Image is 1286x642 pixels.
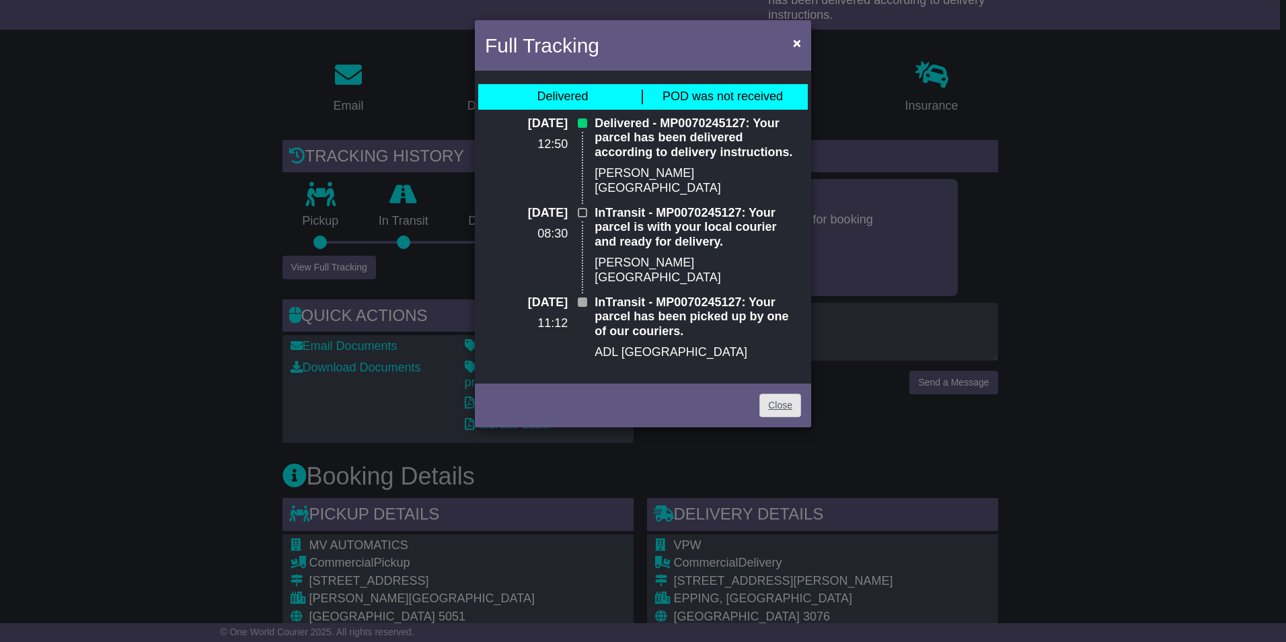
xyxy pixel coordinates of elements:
p: [DATE] [485,116,568,131]
p: [PERSON_NAME][GEOGRAPHIC_DATA] [595,166,801,195]
p: InTransit - MP0070245127: Your parcel is with your local courier and ready for delivery. [595,206,801,250]
p: InTransit - MP0070245127: Your parcel has been picked up by one of our couriers. [595,295,801,339]
p: [DATE] [485,206,568,221]
button: Close [786,29,808,57]
p: 12:50 [485,137,568,152]
span: POD was not received [663,90,783,103]
p: [PERSON_NAME][GEOGRAPHIC_DATA] [595,256,801,285]
p: 08:30 [485,227,568,242]
a: Close [759,394,801,417]
p: [DATE] [485,295,568,310]
h4: Full Tracking [485,30,599,61]
span: × [793,35,801,50]
div: Delivered [537,90,588,104]
p: Delivered - MP0070245127: Your parcel has been delivered according to delivery instructions. [595,116,801,160]
p: 11:12 [485,316,568,331]
p: ADL [GEOGRAPHIC_DATA] [595,345,801,360]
